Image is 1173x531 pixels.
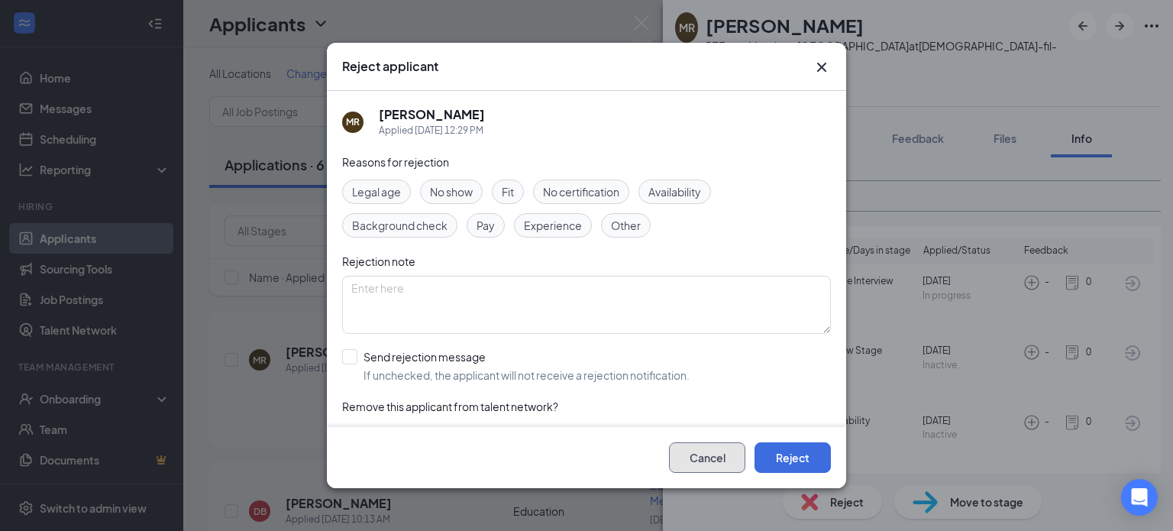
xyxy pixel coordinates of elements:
[430,183,473,200] span: No show
[611,217,641,234] span: Other
[342,400,558,413] span: Remove this applicant from talent network?
[1121,479,1158,516] div: Open Intercom Messenger
[477,217,495,234] span: Pay
[755,442,831,473] button: Reject
[352,217,448,234] span: Background check
[524,217,582,234] span: Experience
[379,123,485,138] div: Applied [DATE] 12:29 PM
[342,254,415,268] span: Rejection note
[342,155,449,169] span: Reasons for rejection
[342,58,438,75] h3: Reject applicant
[669,442,745,473] button: Cancel
[813,58,831,76] svg: Cross
[352,183,401,200] span: Legal age
[379,106,485,123] h5: [PERSON_NAME]
[813,58,831,76] button: Close
[543,183,619,200] span: No certification
[502,183,514,200] span: Fit
[346,115,360,128] div: MR
[648,183,701,200] span: Availability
